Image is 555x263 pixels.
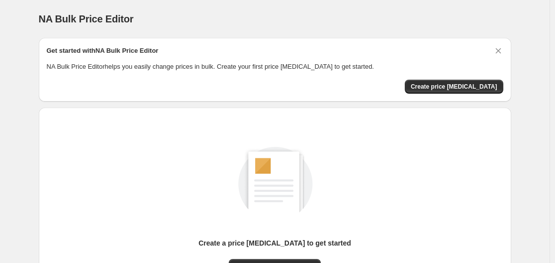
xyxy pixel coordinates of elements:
p: NA Bulk Price Editor helps you easily change prices in bulk. Create your first price [MEDICAL_DAT... [47,62,503,72]
span: NA Bulk Price Editor [39,13,134,24]
button: Dismiss card [493,46,503,56]
p: Create a price [MEDICAL_DATA] to get started [198,238,351,248]
h2: Get started with NA Bulk Price Editor [47,46,159,56]
span: Create price [MEDICAL_DATA] [411,83,497,91]
button: Create price change job [405,80,503,94]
